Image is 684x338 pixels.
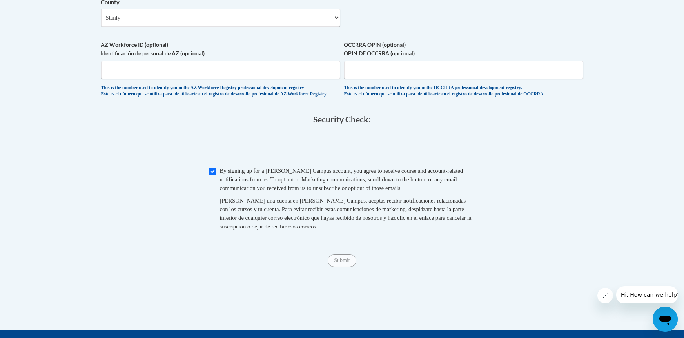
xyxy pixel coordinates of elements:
input: Submit [328,254,356,267]
div: This is the number used to identify you in the AZ Workforce Registry professional development reg... [101,85,340,98]
div: This is the number used to identify you in the OCCRRA professional development registry. Este es ... [344,85,583,98]
span: Hi. How can we help? [5,5,64,12]
iframe: reCAPTCHA [283,132,402,163]
label: OCCRRA OPIN (optional) OPIN DE OCCRRA (opcional) [344,40,583,58]
iframe: Message from company [616,286,678,303]
span: Security Check: [313,114,371,124]
span: [PERSON_NAME] una cuenta en [PERSON_NAME] Campus, aceptas recibir notificaciones relacionadas con... [220,197,472,230]
iframe: Close message [597,288,613,303]
label: AZ Workforce ID (optional) Identificación de personal de AZ (opcional) [101,40,340,58]
iframe: Button to launch messaging window [653,307,678,332]
span: By signing up for a [PERSON_NAME] Campus account, you agree to receive course and account-related... [220,168,463,191]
